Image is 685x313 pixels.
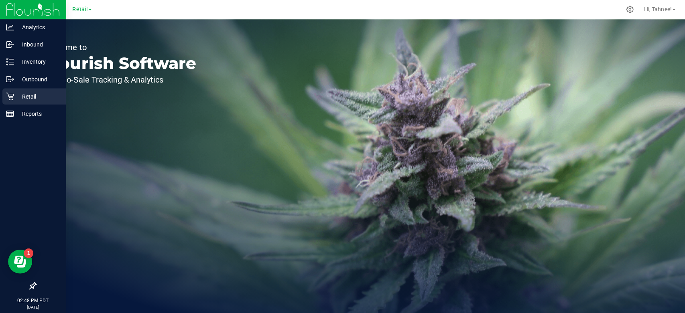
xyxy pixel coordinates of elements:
p: [DATE] [4,303,62,309]
p: 02:48 PM PDT [4,296,62,303]
inline-svg: Inbound [6,40,14,48]
inline-svg: Inventory [6,58,14,66]
p: Outbound [14,74,62,84]
p: Inbound [14,40,62,49]
span: Retail [72,6,87,13]
inline-svg: Reports [6,109,14,117]
p: Seed-to-Sale Tracking & Analytics [43,75,196,83]
p: Reports [14,109,62,118]
inline-svg: Analytics [6,23,14,31]
iframe: Resource center unread badge [24,248,33,257]
p: Retail [14,91,62,101]
p: Analytics [14,22,62,32]
p: Flourish Software [43,55,196,71]
inline-svg: Retail [6,92,14,100]
span: Hi, Tahnee! [642,6,670,12]
p: Inventory [14,57,62,67]
inline-svg: Outbound [6,75,14,83]
p: Welcome to [43,43,196,51]
div: Manage settings [623,6,633,13]
iframe: Resource center [8,249,32,273]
